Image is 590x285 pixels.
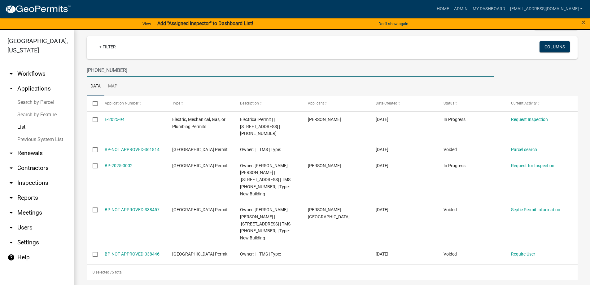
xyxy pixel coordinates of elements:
[376,117,388,122] span: 02/24/2025
[7,224,15,231] i: arrow_drop_down
[172,147,228,152] span: Abbeville County Building Permit
[7,85,15,92] i: arrow_drop_up
[240,147,281,152] span: Owner: | | TMS | Type:
[376,147,388,152] span: 01/08/2025
[7,209,15,216] i: arrow_drop_down
[376,19,411,29] button: Don't show again
[172,117,225,129] span: Electric, Mechanical, Gas, or Plumbing Permits
[140,19,154,29] a: View
[376,163,388,168] span: 12/16/2024
[452,3,470,15] a: Admin
[7,149,15,157] i: arrow_drop_down
[172,163,228,168] span: Abbeville County Building Permit
[376,101,397,105] span: Date Created
[308,117,341,122] span: Brandon Johnson
[444,147,457,152] span: Voided
[105,101,138,105] span: Application Number
[87,96,98,111] datatable-header-cell: Select
[87,64,494,77] input: Search for applications
[444,101,454,105] span: Status
[7,164,15,172] i: arrow_drop_down
[87,265,578,280] div: 5 total
[240,117,280,136] span: Electrical Permit | | 1170 OLD ABBEVILLE HWY | 110-00-00-037
[308,207,350,219] span: Reuben W Overholt
[581,18,585,27] span: ×
[7,70,15,78] i: arrow_drop_down
[511,163,554,168] a: Request for Inspection
[98,96,166,111] datatable-header-cell: Application Number
[581,19,585,26] button: Close
[437,96,505,111] datatable-header-cell: Status
[240,163,291,196] span: Owner: PERRIN DAWN CARRINGTON | 1170 OLD ABBEVILLE HWY | TMS 110-00-00-037 | Type: New Building
[511,207,560,212] a: Septic Permit Information
[7,254,15,261] i: help
[105,117,125,122] a: E-2025-94
[7,179,15,187] i: arrow_drop_down
[505,96,573,111] datatable-header-cell: Current Activity
[434,3,452,15] a: Home
[376,207,388,212] span: 11/21/2024
[94,41,121,52] a: + Filter
[240,101,259,105] span: Description
[508,3,585,15] a: [EMAIL_ADDRESS][DOMAIN_NAME]
[540,41,570,52] button: Columns
[104,77,121,96] a: Map
[308,101,324,105] span: Applicant
[172,252,228,256] span: Abbeville County Building Permit
[172,207,228,212] span: Abbeville County Building Permit
[511,252,535,256] a: Require User
[93,270,112,274] span: 0 selected /
[105,252,160,256] a: BP-NOT APPROVED-338446
[470,3,508,15] a: My Dashboard
[302,96,370,111] datatable-header-cell: Applicant
[105,163,133,168] a: BP-2025-0002
[157,20,253,26] strong: Add "Assigned Inspector" to Dashboard List!
[308,163,341,168] span: Jonathan Botts
[444,163,465,168] span: In Progress
[105,147,160,152] a: BP-NOT APPROVED-361814
[172,101,180,105] span: Type
[376,252,388,256] span: 11/21/2024
[7,239,15,246] i: arrow_drop_down
[511,147,537,152] a: Parcel search
[105,207,160,212] a: BP-NOT APPROVED-338457
[166,96,234,111] datatable-header-cell: Type
[444,117,465,122] span: In Progress
[240,207,291,240] span: Owner: PERRIN DAWN CARRINGTON | 1170 OLD ABBEVILLE HWY | TMS 000-99-06-076 | Type: New Building
[511,117,548,122] a: Request Inspection
[444,207,457,212] span: Voided
[240,252,281,256] span: Owner: | | TMS | Type:
[444,252,457,256] span: Voided
[87,77,104,96] a: Data
[7,194,15,202] i: arrow_drop_down
[370,96,438,111] datatable-header-cell: Date Created
[234,96,302,111] datatable-header-cell: Description
[511,101,537,105] span: Current Activity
